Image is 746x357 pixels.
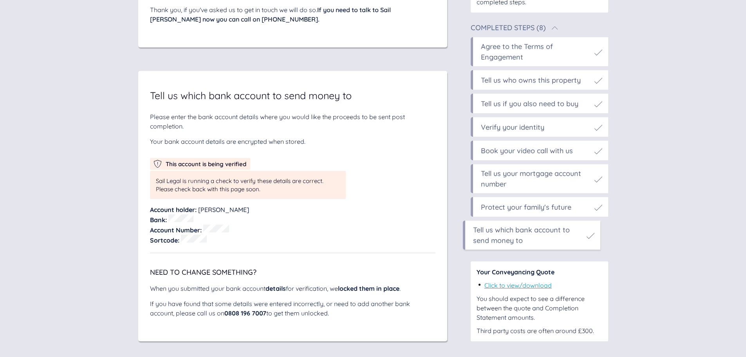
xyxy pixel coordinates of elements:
span: Sail Legal is running a check to verify these details are correct. Please check back with this pa... [156,177,323,193]
span: Your Conveyancing Quote [477,268,555,276]
div: You should expect to see a difference between the quote and Completion Statement amounts. [477,294,602,322]
div: Third party costs are often around £300. [477,326,602,335]
div: Agree to the Terms of Engagement [481,41,591,62]
span: details [266,285,286,292]
span: [PERSON_NAME] [198,206,249,214]
div: Protect your family's future [481,202,571,212]
a: Click to view/download [484,281,552,289]
span: This account is being verified [166,160,246,168]
div: Your bank account details are encrypted when stored. [150,137,435,146]
span: Bank : [150,216,167,224]
div: Tell us your mortgage account number [481,168,591,189]
span: Need to change something? [150,268,256,277]
div: Thank you, if you've asked us to get in touch we will do so. [150,5,435,24]
span: locked them in place [338,285,399,292]
div: If you have found that some details were entered incorrectly, or need to add another bank account... [150,299,435,318]
div: Tell us who owns this property [481,75,581,85]
div: Book your video call with us [481,145,573,156]
span: 0808 196 7007 [224,309,266,317]
div: Tell us which bank account to send money to [473,225,583,246]
div: When you submitted your bank account for verification, we . [150,284,435,293]
div: Tell us if you also need to buy [481,98,578,109]
span: Account holder : [150,206,197,214]
div: Completed Steps (8) [471,24,546,31]
span: Sortcode : [150,236,179,244]
span: Tell us which bank account to send money to [150,91,352,100]
div: Please enter the bank account details where you would like the proceeds to be sent post completion. [150,112,435,131]
span: Account Number : [150,226,202,234]
div: Verify your identity [481,122,544,132]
